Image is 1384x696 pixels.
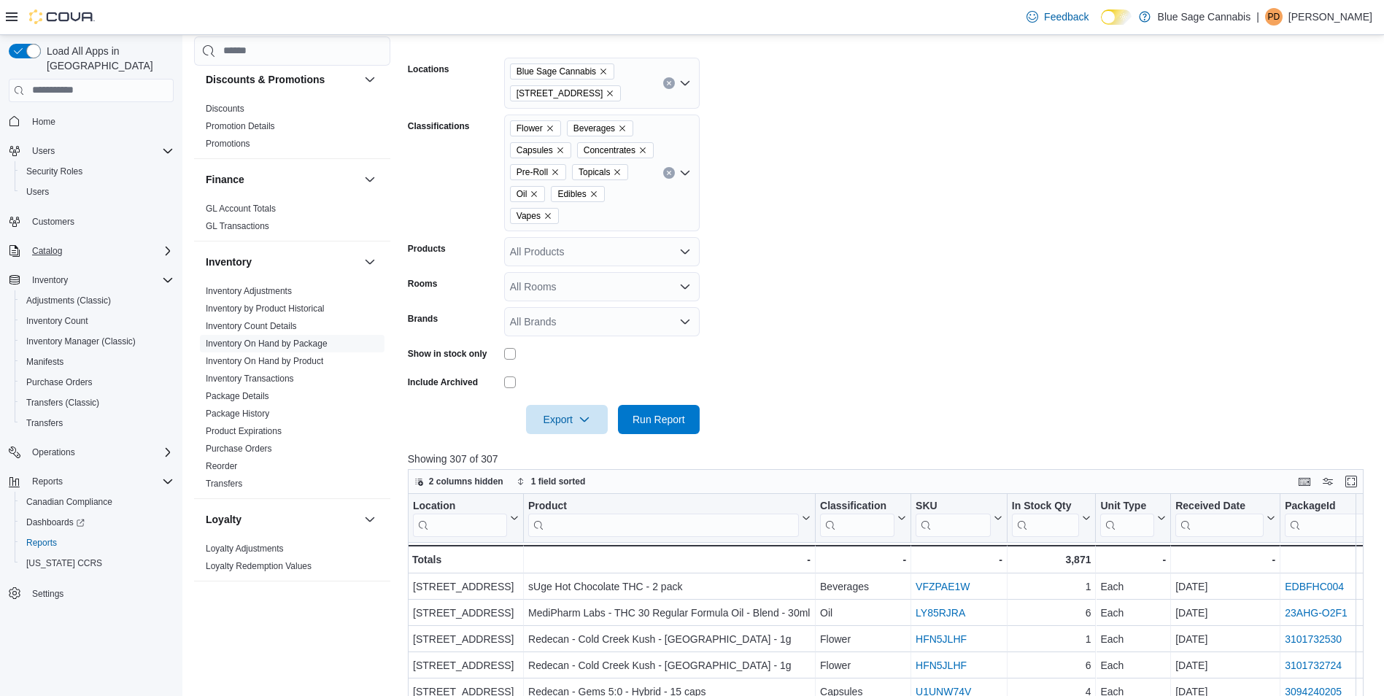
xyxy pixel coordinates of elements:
[3,270,179,290] button: Inventory
[3,141,179,161] button: Users
[32,145,55,157] span: Users
[206,561,312,571] a: Loyalty Redemption Values
[510,142,571,158] span: Capsules
[1101,9,1132,25] input: Dark Mode
[528,499,811,536] button: Product
[26,315,88,327] span: Inventory Count
[1100,630,1166,648] div: Each
[1265,8,1283,26] div: Parminder Dhillon
[206,356,323,366] a: Inventory On Hand by Product
[528,604,811,622] div: MediPharm Labs - THC 30 Regular Formula Oil - Blend - 30ml
[1100,499,1154,513] div: Unit Type
[20,163,174,180] span: Security Roles
[1285,633,1342,645] a: 3101732530
[517,165,548,179] span: Pre-Roll
[510,120,561,136] span: Flower
[526,405,608,434] button: Export
[32,216,74,228] span: Customers
[20,292,117,309] a: Adjustments (Classic)
[528,499,799,536] div: Product
[820,630,906,648] div: Flower
[206,220,269,232] span: GL Transactions
[9,105,174,642] nav: Complex example
[20,292,174,309] span: Adjustments (Classic)
[20,183,55,201] a: Users
[408,313,438,325] label: Brands
[26,212,174,231] span: Customers
[26,242,68,260] button: Catalog
[517,209,541,223] span: Vapes
[679,316,691,328] button: Open list of options
[206,255,252,269] h3: Inventory
[679,246,691,258] button: Open list of options
[20,514,90,531] a: Dashboards
[194,100,390,158] div: Discounts & Promotions
[1158,8,1251,26] p: Blue Sage Cannabis
[1021,2,1094,31] a: Feedback
[26,397,99,409] span: Transfers (Classic)
[820,604,906,622] div: Oil
[820,551,906,568] div: -
[26,336,136,347] span: Inventory Manager (Classic)
[26,584,174,602] span: Settings
[206,374,294,384] a: Inventory Transactions
[1175,499,1264,513] div: Received Date
[206,543,284,554] span: Loyalty Adjustments
[206,172,358,187] button: Finance
[408,63,449,75] label: Locations
[613,168,622,177] button: Remove Topicals from selection in this group
[15,372,179,393] button: Purchase Orders
[528,551,811,568] div: -
[206,461,237,471] a: Reorder
[916,581,970,592] a: VFZPAE1W
[528,657,811,674] div: Redecan - Cold Creek Kush - [GEOGRAPHIC_DATA] - 1g
[206,321,297,331] a: Inventory Count Details
[206,120,275,132] span: Promotion Details
[408,243,446,255] label: Products
[1175,578,1275,595] div: [DATE]
[546,124,554,133] button: Remove Flower from selection in this group
[510,208,559,224] span: Vapes
[20,394,105,411] a: Transfers (Classic)
[206,425,282,437] span: Product Expirations
[20,514,174,531] span: Dashboards
[606,89,614,98] button: Remove 835 King Street E. from selection in this group
[29,9,95,24] img: Cova
[15,553,179,573] button: [US_STATE] CCRS
[15,290,179,311] button: Adjustments (Classic)
[820,499,894,513] div: Classification
[1012,499,1080,513] div: In Stock Qty
[361,511,379,528] button: Loyalty
[26,112,174,131] span: Home
[820,578,906,595] div: Beverages
[1012,578,1091,595] div: 1
[20,534,63,552] a: Reports
[408,376,478,388] label: Include Archived
[584,143,635,158] span: Concentrates
[408,348,487,360] label: Show in stock only
[20,374,98,391] a: Purchase Orders
[528,578,811,595] div: sUge Hot Chocolate THC - 2 pack
[206,391,269,401] a: Package Details
[413,657,519,674] div: [STREET_ADDRESS]
[510,63,614,80] span: Blue Sage Cannabis
[1100,657,1166,674] div: Each
[3,211,179,232] button: Customers
[26,537,57,549] span: Reports
[1285,607,1348,619] a: 23AHG-O2F1
[633,412,685,427] span: Run Report
[1100,551,1166,568] div: -
[1012,499,1091,536] button: In Stock Qty
[206,139,250,149] a: Promotions
[26,271,74,289] button: Inventory
[15,533,179,553] button: Reports
[206,221,269,231] a: GL Transactions
[20,333,142,350] a: Inventory Manager (Classic)
[551,186,604,202] span: Edibles
[20,374,174,391] span: Purchase Orders
[206,355,323,367] span: Inventory On Hand by Product
[1319,473,1337,490] button: Display options
[1175,657,1275,674] div: [DATE]
[32,476,63,487] span: Reports
[26,417,63,429] span: Transfers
